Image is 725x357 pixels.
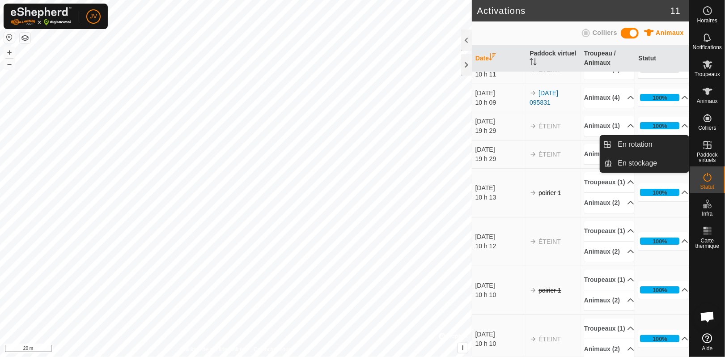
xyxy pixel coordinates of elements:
[581,45,635,72] th: Troupeau / Animaux
[526,45,581,72] th: Paddock virtuel
[475,183,526,193] div: [DATE]
[530,59,537,67] p-sorticon: Activer pour trier
[254,345,291,353] a: Contactez-nous
[489,55,496,62] p-sorticon: Activer pour trier
[618,158,657,169] span: En stockage
[584,88,634,108] p-accordion-header: Animaux (4)
[475,330,526,339] div: [DATE]
[697,98,718,104] span: Animaux
[653,237,667,246] div: 100%
[584,144,634,164] p-accordion-header: Animaux (1)
[656,29,684,36] span: Animaux
[475,242,526,251] div: 10 h 12
[475,339,526,348] div: 10 h 10
[584,193,634,213] p-accordion-header: Animaux (2)
[4,32,15,43] button: Réinitialiser la carte
[530,123,537,130] img: arrow
[640,286,679,293] div: 100%
[530,287,537,294] img: arrow
[702,211,712,217] span: Infra
[538,189,561,196] s: poirier 1
[462,344,463,352] span: i
[477,5,670,16] h2: Activations
[638,117,688,135] p-accordion-header: 100%
[538,151,561,158] span: ÉTEINT
[635,45,689,72] th: Statut
[693,45,722,50] span: Notifications
[695,72,720,77] span: Troupeaux
[475,117,526,126] div: [DATE]
[700,184,714,190] span: Statut
[475,98,526,107] div: 10 h 09
[530,238,537,245] img: arrow
[584,270,634,290] p-accordion-header: Troupeaux (1)
[584,116,634,136] p-accordion-header: Animaux (1)
[698,125,716,131] span: Colliers
[538,336,561,343] span: ÉTEINT
[530,151,537,158] img: arrow
[640,94,679,101] div: 100%
[694,303,721,330] div: Ouvrir le chat
[584,242,634,262] p-accordion-header: Animaux (2)
[538,238,561,245] span: ÉTEINT
[640,189,679,196] div: 100%
[475,126,526,136] div: 19 h 29
[653,286,667,294] div: 100%
[692,238,723,249] span: Carte thermique
[4,59,15,69] button: –
[653,93,667,102] div: 100%
[475,145,526,154] div: [DATE]
[697,18,717,23] span: Horaires
[4,47,15,58] button: +
[638,89,688,106] p-accordion-header: 100%
[600,136,689,153] li: En rotation
[638,281,688,299] p-accordion-header: 100%
[692,152,723,163] span: Paddock virtuels
[538,287,561,294] s: poirier 1
[653,188,667,197] div: 100%
[475,193,526,202] div: 10 h 13
[475,89,526,98] div: [DATE]
[638,232,688,250] p-accordion-header: 100%
[458,343,468,353] button: i
[653,122,667,130] div: 100%
[20,33,30,43] button: Couches de carte
[472,45,526,72] th: Date
[638,183,688,201] p-accordion-header: 100%
[653,335,667,343] div: 100%
[618,139,653,150] span: En rotation
[475,290,526,300] div: 10 h 10
[538,66,561,73] span: ÉTEINT
[640,238,679,245] div: 100%
[702,346,712,351] span: Aide
[690,330,725,355] a: Aide
[640,335,679,342] div: 100%
[613,154,689,172] a: En stockage
[530,89,537,97] img: arrow
[593,29,617,36] span: Colliers
[600,154,689,172] li: En stockage
[670,4,680,17] span: 11
[11,7,72,25] img: Logo Gallagher
[475,232,526,242] div: [DATE]
[530,189,537,196] img: arrow
[530,336,537,343] img: arrow
[640,122,679,129] div: 100%
[181,345,243,353] a: Politique de confidentialité
[638,330,688,348] p-accordion-header: 100%
[475,70,526,79] div: 10 h 11
[584,221,634,241] p-accordion-header: Troupeaux (1)
[538,123,561,130] span: ÉTEINT
[584,290,634,310] p-accordion-header: Animaux (2)
[475,281,526,290] div: [DATE]
[475,154,526,164] div: 19 h 29
[584,172,634,192] p-accordion-header: Troupeaux (1)
[530,89,558,106] a: [DATE] 095831
[584,319,634,339] p-accordion-header: Troupeaux (1)
[613,136,689,153] a: En rotation
[90,12,97,21] span: JV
